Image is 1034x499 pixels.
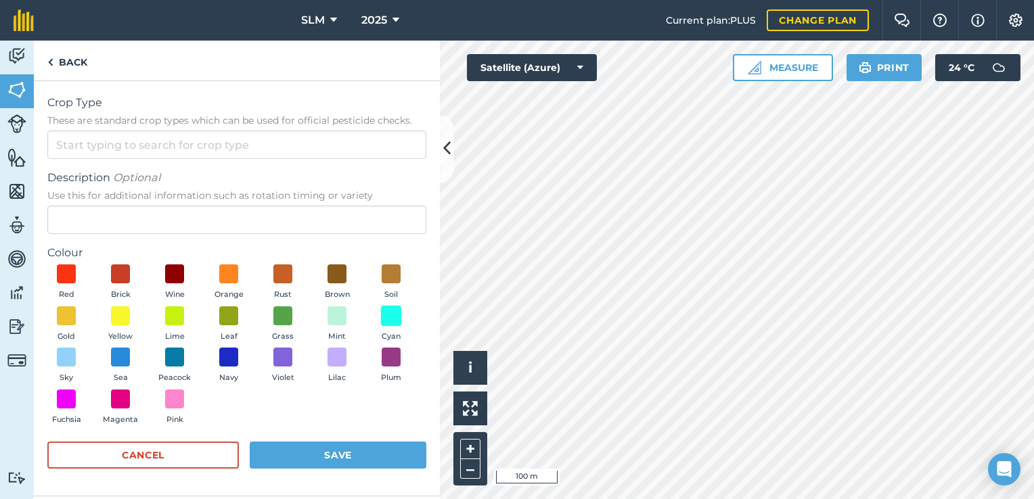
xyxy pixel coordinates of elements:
span: Red [59,289,74,301]
span: SLM [301,12,325,28]
img: svg+xml;base64,PD94bWwgdmVyc2lvbj0iMS4wIiBlbmNvZGluZz0idXRmLTgiPz4KPCEtLSBHZW5lcmF0b3I6IEFkb2JlIE... [985,54,1012,81]
span: Magenta [103,414,138,426]
img: Two speech bubbles overlapping with the left bubble in the forefront [894,14,910,27]
img: svg+xml;base64,PHN2ZyB4bWxucz0iaHR0cDovL3d3dy53My5vcmcvMjAwMC9zdmciIHdpZHRoPSI5IiBoZWlnaHQ9IjI0Ii... [47,54,53,70]
input: Start typing to search for crop type [47,130,426,159]
span: Mint [328,331,346,343]
button: Satellite (Azure) [467,54,597,81]
span: Brown [325,289,350,301]
span: Soil [384,289,398,301]
button: Sky [47,348,85,384]
span: Lilac [328,372,346,384]
em: Optional [113,171,160,184]
img: svg+xml;base64,PHN2ZyB4bWxucz0iaHR0cDovL3d3dy53My5vcmcvMjAwMC9zdmciIHdpZHRoPSI1NiIgaGVpZ2h0PSI2MC... [7,80,26,100]
span: Sea [114,372,128,384]
button: Orange [210,264,248,301]
span: Peacock [158,372,191,384]
img: svg+xml;base64,PHN2ZyB4bWxucz0iaHR0cDovL3d3dy53My5vcmcvMjAwMC9zdmciIHdpZHRoPSIxOSIgaGVpZ2h0PSIyNC... [859,60,872,76]
span: Current plan : PLUS [666,13,756,28]
span: Brick [111,289,131,301]
button: Grass [264,306,302,343]
a: Change plan [767,9,869,31]
button: Cancel [47,442,239,469]
span: Fuchsia [52,414,81,426]
img: svg+xml;base64,PD94bWwgdmVyc2lvbj0iMS4wIiBlbmNvZGluZz0idXRmLTgiPz4KPCEtLSBHZW5lcmF0b3I6IEFkb2JlIE... [7,471,26,484]
span: Leaf [221,331,238,343]
button: Cyan [372,306,410,343]
img: svg+xml;base64,PD94bWwgdmVyc2lvbj0iMS4wIiBlbmNvZGluZz0idXRmLTgiPz4KPCEtLSBHZW5lcmF0b3I6IEFkb2JlIE... [7,215,26,235]
img: svg+xml;base64,PHN2ZyB4bWxucz0iaHR0cDovL3d3dy53My5vcmcvMjAwMC9zdmciIHdpZHRoPSI1NiIgaGVpZ2h0PSI2MC... [7,147,26,168]
img: A question mark icon [932,14,948,27]
span: Sky [60,372,73,384]
button: Magenta [102,389,139,426]
button: Violet [264,348,302,384]
img: svg+xml;base64,PD94bWwgdmVyc2lvbj0iMS4wIiBlbmNvZGluZz0idXRmLTgiPz4KPCEtLSBHZW5lcmF0b3I6IEFkb2JlIE... [7,316,26,337]
button: Navy [210,348,248,384]
span: Orange [215,289,244,301]
span: Plum [381,372,401,384]
img: Ruler icon [748,61,761,74]
button: Leaf [210,306,248,343]
span: i [468,359,472,376]
img: Four arrows, one pointing top left, one top right, one bottom right and the last bottom left [463,401,478,416]
button: Peacock [156,348,194,384]
span: Gold [58,331,75,343]
button: Soil [372,264,410,301]
button: Yellow [102,306,139,343]
span: Pink [166,414,183,426]
button: Plum [372,348,410,384]
img: svg+xml;base64,PD94bWwgdmVyc2lvbj0iMS4wIiBlbmNvZGluZz0idXRmLTgiPz4KPCEtLSBHZW5lcmF0b3I6IEFkb2JlIE... [7,283,26,303]
span: Grass [272,331,294,343]
button: Rust [264,264,302,301]
button: Red [47,264,85,301]
button: Mint [318,306,356,343]
span: Use this for additional information such as rotation timing or variety [47,189,426,202]
img: svg+xml;base64,PD94bWwgdmVyc2lvbj0iMS4wIiBlbmNvZGluZz0idXRmLTgiPz4KPCEtLSBHZW5lcmF0b3I6IEFkb2JlIE... [7,114,26,133]
span: Description [47,170,426,186]
button: Print [847,54,922,81]
span: Navy [219,372,238,384]
button: Pink [156,389,194,426]
span: Crop Type [47,95,426,111]
button: Lime [156,306,194,343]
button: – [460,459,480,479]
button: Gold [47,306,85,343]
img: svg+xml;base64,PHN2ZyB4bWxucz0iaHR0cDovL3d3dy53My5vcmcvMjAwMC9zdmciIHdpZHRoPSI1NiIgaGVpZ2h0PSI2MC... [7,181,26,201]
img: fieldmargin Logo [14,9,34,31]
span: Yellow [108,331,133,343]
span: 24 ° C [949,54,974,81]
img: svg+xml;base64,PD94bWwgdmVyc2lvbj0iMS4wIiBlbmNvZGluZz0idXRmLTgiPz4KPCEtLSBHZW5lcmF0b3I6IEFkb2JlIE... [7,249,26,269]
button: Fuchsia [47,389,85,426]
img: svg+xml;base64,PD94bWwgdmVyc2lvbj0iMS4wIiBlbmNvZGluZz0idXRmLTgiPz4KPCEtLSBHZW5lcmF0b3I6IEFkb2JlIE... [7,351,26,370]
button: Lilac [318,348,356,384]
label: Colour [47,245,426,261]
button: Brown [318,264,356,301]
img: svg+xml;base64,PHN2ZyB4bWxucz0iaHR0cDovL3d3dy53My5vcmcvMjAwMC9zdmciIHdpZHRoPSIxNyIgaGVpZ2h0PSIxNy... [971,12,985,28]
button: Save [250,442,426,469]
img: svg+xml;base64,PD94bWwgdmVyc2lvbj0iMS4wIiBlbmNvZGluZz0idXRmLTgiPz4KPCEtLSBHZW5lcmF0b3I6IEFkb2JlIE... [7,46,26,66]
span: Rust [274,289,292,301]
span: Wine [165,289,185,301]
button: Wine [156,264,194,301]
button: 24 °C [935,54,1020,81]
div: Open Intercom Messenger [988,453,1020,485]
span: 2025 [361,12,387,28]
img: A cog icon [1008,14,1024,27]
button: i [453,351,487,385]
span: Lime [165,331,185,343]
a: Back [34,41,101,80]
span: Cyan [382,331,401,343]
button: + [460,439,480,459]
span: Violet [272,372,294,384]
button: Measure [733,54,833,81]
span: These are standard crop types which can be used for official pesticide checks. [47,114,426,127]
button: Brick [102,264,139,301]
button: Sea [102,348,139,384]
